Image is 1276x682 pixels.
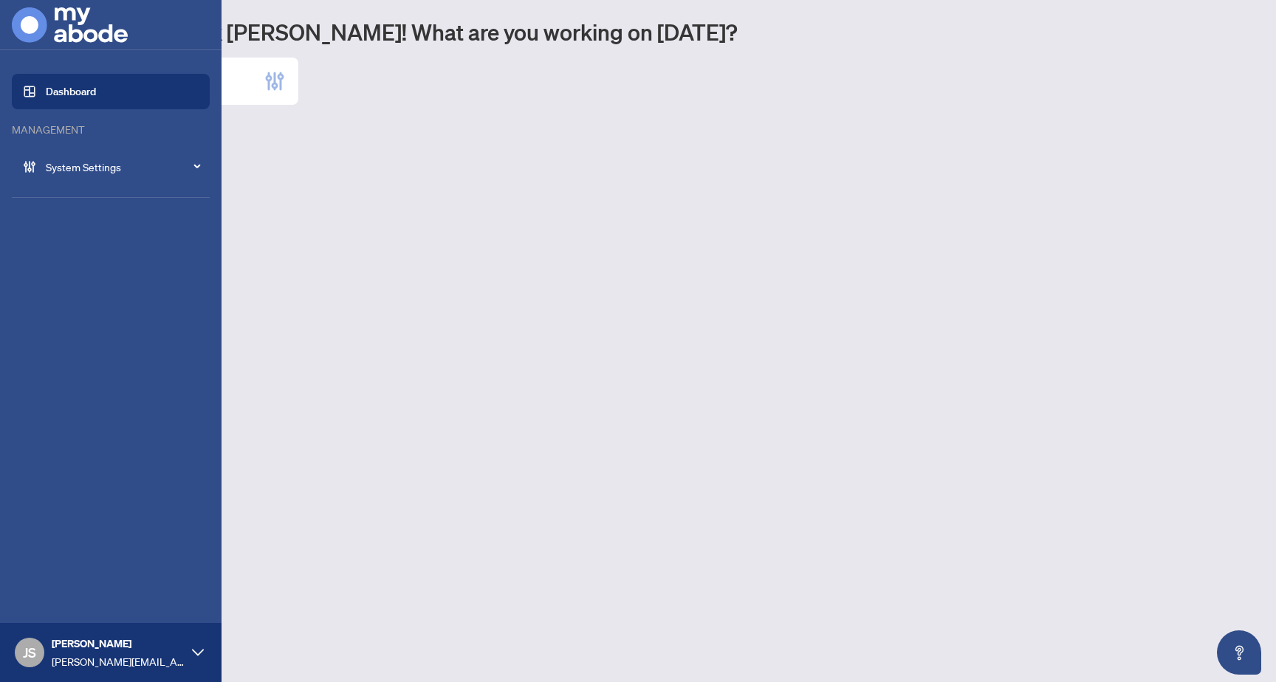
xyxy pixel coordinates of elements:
[1217,630,1261,675] button: Open asap
[46,159,199,175] span: System Settings
[12,7,128,43] img: logo
[52,653,185,669] span: [PERSON_NAME][EMAIL_ADDRESS][DOMAIN_NAME]
[12,121,210,137] div: MANAGEMENT
[52,635,185,652] span: [PERSON_NAME]
[23,642,36,663] span: JS
[46,85,96,98] a: Dashboard
[77,18,1258,46] h1: Welcome back [PERSON_NAME]! What are you working on [DATE]?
